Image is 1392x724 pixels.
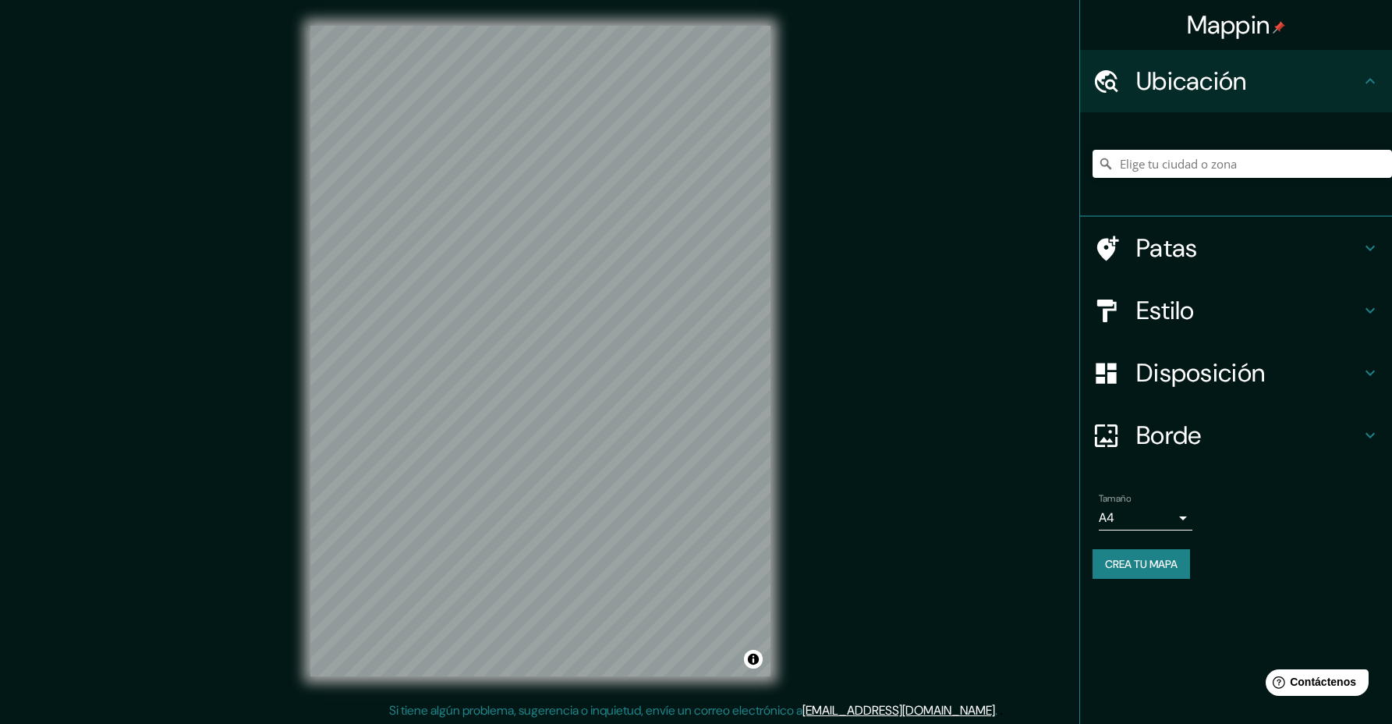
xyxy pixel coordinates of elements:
[1093,549,1190,579] button: Crea tu mapa
[1136,294,1195,327] font: Estilo
[1136,419,1202,452] font: Borde
[1136,357,1265,389] font: Disposición
[1187,9,1270,41] font: Mappin
[1273,21,1285,34] img: pin-icon.png
[802,702,995,719] a: [EMAIL_ADDRESS][DOMAIN_NAME]
[1136,65,1247,98] font: Ubicación
[1080,279,1392,342] div: Estilo
[1099,509,1114,526] font: A4
[1080,342,1392,404] div: Disposición
[1080,217,1392,279] div: Patas
[995,702,997,719] font: .
[389,702,802,719] font: Si tiene algún problema, sugerencia o inquietud, envíe un correo electrónico a
[1099,506,1192,531] div: A4
[1136,232,1198,264] font: Patas
[1253,663,1375,707] iframe: Lanzador de widgets de ayuda
[1080,50,1392,112] div: Ubicación
[1000,701,1003,719] font: .
[1105,557,1178,571] font: Crea tu mapa
[310,26,770,676] canvas: Mapa
[1080,404,1392,467] div: Borde
[997,701,1000,719] font: .
[1093,150,1392,178] input: Elige tu ciudad o zona
[1099,492,1131,505] font: Tamaño
[744,650,763,669] button: Activar o desactivar atribución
